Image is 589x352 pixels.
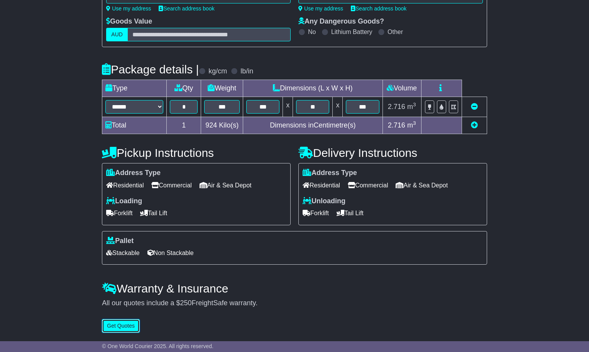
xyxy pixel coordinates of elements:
span: m [407,103,416,111]
a: Add new item [471,121,478,129]
a: Use my address [106,5,151,12]
span: Non Stackable [147,247,194,259]
td: Kilo(s) [201,117,243,134]
h4: Delivery Instructions [298,146,487,159]
span: Commercial [348,179,388,191]
a: Use my address [298,5,343,12]
span: Residential [106,179,144,191]
td: Qty [167,80,201,97]
td: Dimensions in Centimetre(s) [243,117,383,134]
label: kg/cm [208,67,227,76]
label: lb/in [240,67,253,76]
span: 924 [205,121,217,129]
span: Tail Lift [140,207,167,219]
label: Any Dangerous Goods? [298,17,384,26]
td: x [333,97,343,117]
sup: 3 [413,102,416,107]
span: Tail Lift [337,207,364,219]
h4: Pickup Instructions [102,146,291,159]
span: Forklift [303,207,329,219]
span: Commercial [151,179,191,191]
span: 2.716 [388,103,405,111]
td: 1 [167,117,201,134]
label: Lithium Battery [331,28,372,36]
a: Remove this item [471,103,478,111]
td: x [283,97,293,117]
a: Search address book [159,5,214,12]
td: Dimensions (L x W x H) [243,80,383,97]
label: No [308,28,316,36]
span: Air & Sea Depot [396,179,448,191]
span: m [407,121,416,129]
label: Unloading [303,197,345,206]
div: All our quotes include a $ FreightSafe warranty. [102,299,487,308]
span: Stackable [106,247,139,259]
label: Goods Value [106,17,152,26]
h4: Warranty & Insurance [102,282,487,295]
h4: Package details | [102,63,199,76]
td: Volume [383,80,421,97]
sup: 3 [413,120,416,126]
label: Address Type [303,169,357,177]
span: 2.716 [388,121,405,129]
span: Residential [303,179,340,191]
label: AUD [106,28,128,41]
span: 250 [180,299,191,307]
td: Type [102,80,167,97]
label: Loading [106,197,142,206]
label: Pallet [106,237,134,245]
span: Air & Sea Depot [200,179,252,191]
td: Weight [201,80,243,97]
span: Forklift [106,207,132,219]
span: © One World Courier 2025. All rights reserved. [102,343,213,349]
label: Other [388,28,403,36]
button: Get Quotes [102,319,140,333]
td: Total [102,117,167,134]
label: Address Type [106,169,161,177]
a: Search address book [351,5,406,12]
